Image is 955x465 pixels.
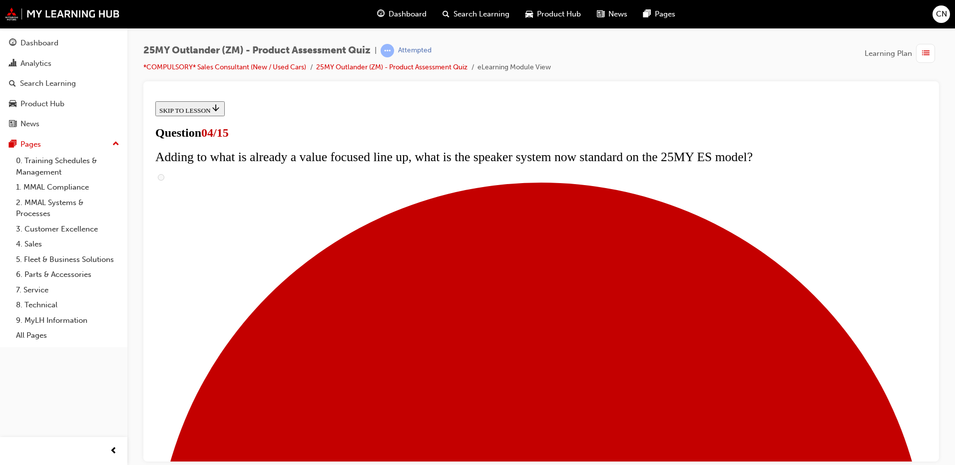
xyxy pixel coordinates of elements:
[12,153,123,180] a: 0. Training Schedules & Management
[12,282,123,298] a: 7. Service
[865,44,939,63] button: Learning Plan
[537,8,581,20] span: Product Hub
[20,139,41,150] div: Pages
[4,95,123,113] a: Product Hub
[110,445,117,458] span: prev-icon
[589,4,635,24] a: news-iconNews
[4,34,123,52] a: Dashboard
[435,4,517,24] a: search-iconSearch Learning
[20,37,58,49] div: Dashboard
[4,115,123,133] a: News
[9,140,16,149] span: pages-icon
[389,8,427,20] span: Dashboard
[933,5,950,23] button: CN
[9,39,16,48] span: guage-icon
[597,8,604,20] span: news-icon
[643,8,651,20] span: pages-icon
[4,4,73,19] button: SKIP TO LESSON
[454,8,509,20] span: Search Learning
[316,63,468,71] a: 25MY Outlander (ZM) - Product Assessment Quiz
[20,58,51,69] div: Analytics
[9,120,16,129] span: news-icon
[4,74,123,93] a: Search Learning
[12,297,123,313] a: 8. Technical
[143,63,306,71] a: *COMPULSORY* Sales Consultant (New / Used Cars)
[9,79,16,88] span: search-icon
[12,236,123,252] a: 4. Sales
[477,62,551,73] li: eLearning Module View
[20,98,64,110] div: Product Hub
[375,45,377,56] span: |
[635,4,683,24] a: pages-iconPages
[12,328,123,343] a: All Pages
[12,195,123,222] a: 2. MMAL Systems & Processes
[9,59,16,68] span: chart-icon
[922,47,930,60] span: list-icon
[12,252,123,267] a: 5. Fleet & Business Solutions
[143,45,371,56] span: 25MY Outlander (ZM) - Product Assessment Quiz
[608,8,627,20] span: News
[443,8,450,20] span: search-icon
[8,9,69,17] span: SKIP TO LESSON
[12,313,123,328] a: 9. MyLH Information
[4,54,123,73] a: Analytics
[20,78,76,89] div: Search Learning
[517,4,589,24] a: car-iconProduct Hub
[377,8,385,20] span: guage-icon
[655,8,675,20] span: Pages
[398,46,432,55] div: Attempted
[4,32,123,135] button: DashboardAnalyticsSearch LearningProduct HubNews
[4,135,123,154] button: Pages
[12,222,123,237] a: 3. Customer Excellence
[20,118,39,130] div: News
[12,180,123,195] a: 1. MMAL Compliance
[369,4,435,24] a: guage-iconDashboard
[865,48,912,59] span: Learning Plan
[12,267,123,282] a: 6. Parts & Accessories
[936,8,947,20] span: CN
[9,100,16,109] span: car-icon
[525,8,533,20] span: car-icon
[381,44,394,57] span: learningRecordVerb_ATTEMPT-icon
[112,138,119,151] span: up-icon
[5,7,120,20] img: mmal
